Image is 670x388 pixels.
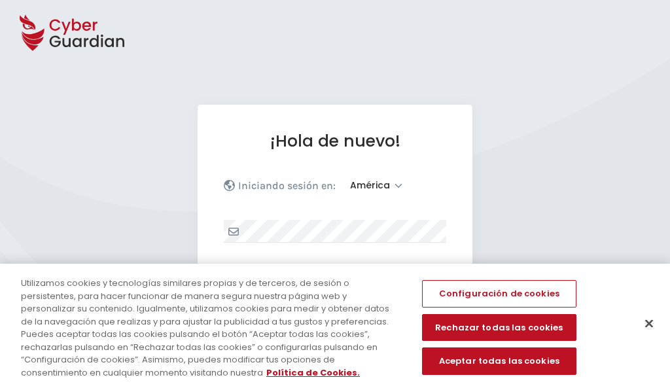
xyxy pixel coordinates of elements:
[422,314,576,342] button: Rechazar todas las cookies
[266,366,360,379] a: Más información sobre su privacidad, se abre en una nueva pestaña
[21,277,402,379] div: Utilizamos cookies y tecnologías similares propias y de terceros, de sesión o persistentes, para ...
[422,280,576,308] button: Configuración de cookies, Abre el cuadro de diálogo del centro de preferencias.
[422,347,576,375] button: Aceptar todas las cookies
[238,179,336,192] p: Iniciando sesión en:
[224,131,446,151] h1: ¡Hola de nuevo!
[635,309,663,338] button: Cerrar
